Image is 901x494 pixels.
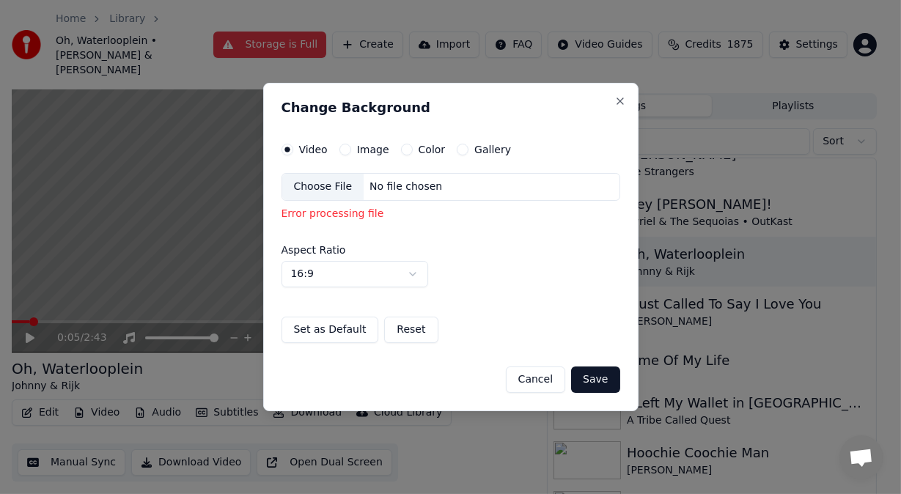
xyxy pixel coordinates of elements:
[282,207,620,221] div: Error processing file
[282,174,364,200] div: Choose File
[384,317,438,343] button: Reset
[364,180,448,194] div: No file chosen
[299,144,328,155] label: Video
[282,245,620,255] label: Aspect Ratio
[474,144,511,155] label: Gallery
[419,144,446,155] label: Color
[282,317,379,343] button: Set as Default
[282,101,620,114] h2: Change Background
[357,144,389,155] label: Image
[506,366,565,393] button: Cancel
[571,366,619,393] button: Save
